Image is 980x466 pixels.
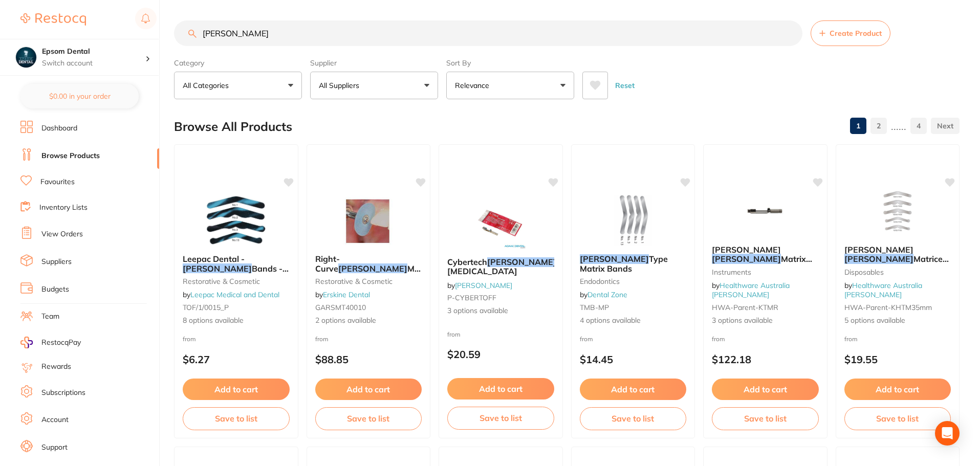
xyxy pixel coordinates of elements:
[844,303,932,312] span: HWA-parent-KHTM35mm
[42,58,145,69] p: Switch account
[712,245,781,255] span: [PERSON_NAME]
[447,378,554,400] button: Add to cart
[580,290,627,299] span: by
[315,316,422,326] span: 2 options available
[844,379,951,400] button: Add to cart
[712,335,725,343] span: from
[864,186,931,237] img: Kerr Hawe Tofflemire Matrices 0.035mm Thin 30/Pk
[580,353,687,365] p: $14.45
[174,20,802,46] input: Search Products
[580,379,687,400] button: Add to cart
[41,362,71,372] a: Rewards
[467,198,534,249] img: Cybertech Tofflemire Matrix Retainer
[844,281,922,299] span: by
[315,303,366,312] span: GARSMT40010
[183,254,245,264] span: Leepac Dental -
[580,316,687,326] span: 4 options available
[41,257,72,267] a: Suppliers
[41,151,100,161] a: Browse Products
[447,257,487,267] span: Cybertech
[712,353,819,365] p: $122.18
[315,254,422,273] b: Right-Curve Tofflemire Matrix Bands 100pk
[183,80,233,91] p: All Categories
[844,254,949,273] span: Matrices 0.035mm Thin 30/Pk
[447,257,581,276] span: Matrix [MEDICAL_DATA]
[580,254,649,264] em: [PERSON_NAME]
[844,335,858,343] span: from
[844,407,951,430] button: Save to list
[183,254,290,273] b: Leepac Dental - Tofflemire Bands - High Quality Dental Product
[20,8,86,31] a: Restocq Logo
[183,353,290,365] p: $6.27
[712,268,819,276] small: Instruments
[447,330,461,338] span: from
[580,303,609,312] span: TMB-MP
[174,58,302,68] label: Category
[844,268,951,276] small: Disposables
[844,316,951,326] span: 5 options available
[587,290,627,299] a: Dental Zone
[20,337,81,348] a: RestocqPay
[16,47,36,68] img: Epsom Dental
[870,116,887,136] a: 2
[844,281,922,299] a: Healthware Australia [PERSON_NAME]
[40,177,75,187] a: Favourites
[712,254,781,264] em: [PERSON_NAME]
[447,281,512,290] span: by
[310,58,438,68] label: Supplier
[446,58,574,68] label: Sort By
[447,348,554,360] p: $20.59
[315,290,370,299] span: by
[712,379,819,400] button: Add to cart
[850,116,866,136] a: 1
[315,254,340,273] span: Right-Curve
[712,316,819,326] span: 3 options available
[580,335,593,343] span: from
[183,335,196,343] span: from
[315,407,422,430] button: Save to list
[580,254,668,273] span: Type Matrix Bands
[42,47,145,57] h4: Epsom Dental
[41,442,68,453] a: Support
[447,257,554,276] b: Cybertech Tofflemire Matrix Retainer
[844,254,913,264] em: [PERSON_NAME]
[203,195,269,246] img: Leepac Dental - Tofflemire Bands - High Quality Dental Product
[600,195,666,246] img: Tofflemire Type Matrix Bands
[310,72,438,99] button: All Suppliers
[41,388,85,398] a: Subscriptions
[41,284,69,295] a: Budgets
[41,338,81,348] span: RestocqPay
[487,257,556,267] em: [PERSON_NAME]
[323,290,370,299] a: Erskine Dental
[935,421,960,446] div: Open Intercom Messenger
[41,415,69,425] a: Account
[712,407,819,430] button: Save to list
[580,277,687,285] small: Endodontics
[20,337,33,348] img: RestocqPay
[910,116,927,136] a: 4
[315,263,432,283] span: Matrix Bands 100pk
[811,20,890,46] button: Create Product
[830,29,882,37] span: Create Product
[712,303,778,312] span: HWA-parent-KTMR
[20,84,139,108] button: $0.00 in your order
[183,303,229,312] span: TOF/1/0015_P
[455,281,512,290] a: [PERSON_NAME]
[580,254,687,273] b: Tofflemire Type Matrix Bands
[580,407,687,430] button: Save to list
[183,316,290,326] span: 8 options available
[183,290,279,299] span: by
[455,80,493,91] p: Relevance
[315,277,422,285] small: restorative & cosmetic
[39,203,88,213] a: Inventory Lists
[891,120,906,132] p: ......
[315,335,329,343] span: from
[447,407,554,429] button: Save to list
[183,277,290,285] small: restorative & cosmetic
[315,353,422,365] p: $88.85
[844,353,951,365] p: $19.55
[41,229,83,239] a: View Orders
[447,293,496,302] span: P-CYBERTOFF
[335,195,402,246] img: Right-Curve Tofflemire Matrix Bands 100pk
[732,186,798,237] img: Kerr Tofflemire Matrix Retainers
